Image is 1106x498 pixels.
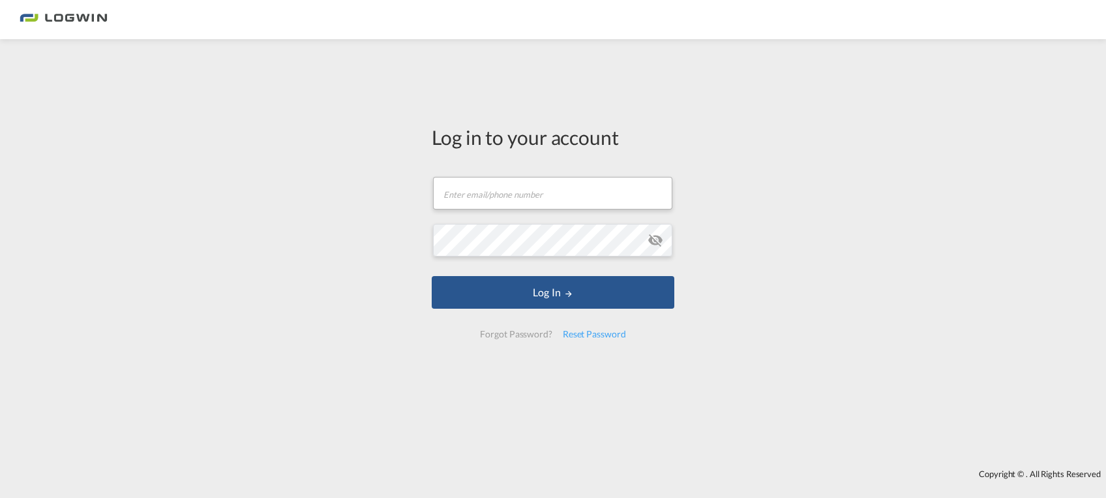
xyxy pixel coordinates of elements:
div: Log in to your account [432,123,674,151]
div: Reset Password [558,322,631,346]
img: bc73a0e0d8c111efacd525e4c8ad7d32.png [20,5,108,35]
button: LOGIN [432,276,674,309]
md-icon: icon-eye-off [648,232,663,248]
input: Enter email/phone number [433,177,672,210]
div: Forgot Password? [475,322,557,346]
